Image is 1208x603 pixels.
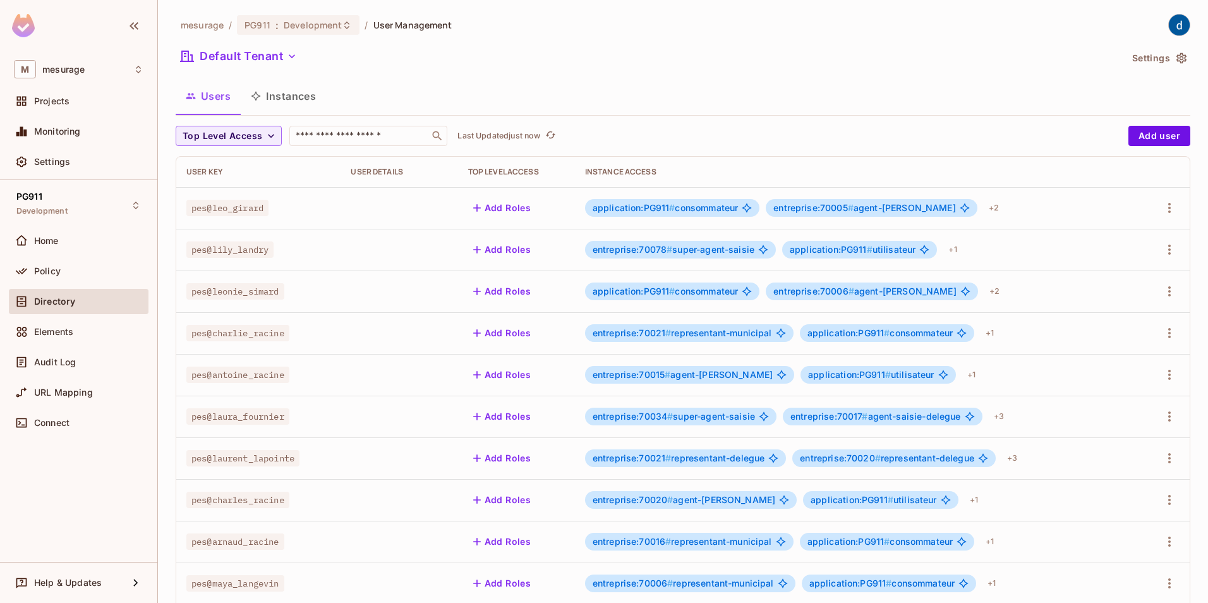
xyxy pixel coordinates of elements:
span: entreprise:70006 [773,286,854,296]
span: # [669,202,675,213]
span: # [665,369,670,380]
button: Add Roles [468,323,536,343]
button: Add Roles [468,573,536,594]
button: Add Roles [468,240,536,260]
span: Help & Updates [34,578,102,588]
div: Instance Access [585,167,1130,177]
span: entreprise:70016 [593,536,672,547]
span: pes@leo_girard [186,200,269,216]
div: + 2 [984,281,1005,301]
span: pes@leonie_simard [186,283,284,300]
span: entreprise:70021 [593,453,672,463]
button: Add Roles [468,365,536,385]
button: Users [176,80,241,112]
div: + 1 [965,490,983,510]
span: # [667,494,673,505]
span: # [848,202,854,213]
p: Last Updated just now [457,131,540,141]
span: entreprise:70017 [790,411,868,422]
span: pes@charles_racine [186,492,289,508]
button: Add user [1128,126,1190,146]
span: entreprise:70020 [593,494,673,505]
span: Policy [34,266,61,276]
span: Elements [34,327,73,337]
span: agent-[PERSON_NAME] [593,370,773,380]
span: application:PG911 [593,286,675,296]
span: representant-municipal [593,578,774,588]
span: # [669,286,675,296]
span: pes@charlie_racine [186,325,289,341]
button: Add Roles [468,490,536,510]
span: consommateur [809,578,955,588]
span: entreprise:70006 [593,578,673,588]
span: application:PG911 [811,494,893,505]
span: PG911 [245,19,270,31]
span: # [884,536,890,547]
span: the active workspace [181,19,224,31]
span: refresh [545,130,556,142]
span: # [667,578,673,588]
span: Workspace: mesurage [42,64,85,75]
span: agent-[PERSON_NAME] [593,495,775,505]
button: Add Roles [468,448,536,468]
div: + 1 [962,365,981,385]
div: + 1 [981,323,999,343]
span: application:PG911 [790,244,873,255]
div: Top Level Access [468,167,565,177]
div: + 3 [1002,448,1022,468]
span: # [667,244,672,255]
button: refresh [543,128,558,143]
span: Audit Log [34,357,76,367]
span: PG911 [16,192,42,202]
li: / [365,19,368,31]
span: application:PG911 [809,578,892,588]
span: # [665,327,671,338]
span: representant-delegue [593,453,765,463]
div: + 1 [982,573,1001,594]
span: # [888,494,893,505]
span: User Management [373,19,452,31]
span: entreprise:70021 [593,327,672,338]
span: consommateur [807,328,953,338]
span: Connect [34,418,69,428]
li: / [229,19,232,31]
span: pes@laurent_lapointe [186,450,299,466]
div: User Details [351,167,447,177]
span: super-agent-saisie [593,245,754,255]
span: Top Level Access [183,128,262,144]
span: # [665,453,671,463]
span: application:PG911 [808,369,891,380]
span: # [867,244,873,255]
span: entreprise:70005 [773,202,854,213]
span: pes@antoine_racine [186,367,289,383]
span: application:PG911 [807,536,890,547]
span: entreprise:70034 [593,411,673,422]
div: + 2 [984,198,1004,218]
span: agent-[PERSON_NAME] [773,286,956,296]
img: dev 911gcl [1169,15,1190,35]
span: pes@maya_langevin [186,575,284,592]
span: representant-municipal [593,537,772,547]
span: application:PG911 [807,327,890,338]
span: # [875,453,881,463]
span: pes@lily_landry [186,241,274,258]
span: utilisateur [811,495,936,505]
button: Add Roles [468,281,536,301]
span: application:PG911 [593,202,675,213]
div: + 3 [989,406,1009,427]
button: Add Roles [468,532,536,552]
span: entreprise:70020 [800,453,881,463]
span: pes@laura_fournier [186,408,289,425]
span: consommateur [593,203,739,213]
button: Add Roles [468,406,536,427]
span: Development [16,206,68,216]
span: URL Mapping [34,387,93,398]
span: representant-municipal [593,328,772,338]
button: Add Roles [468,198,536,218]
span: # [886,578,891,588]
span: M [14,60,36,78]
span: Monitoring [34,126,81,137]
span: # [884,327,890,338]
span: utilisateur [808,370,934,380]
span: super-agent-saisie [593,411,755,422]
